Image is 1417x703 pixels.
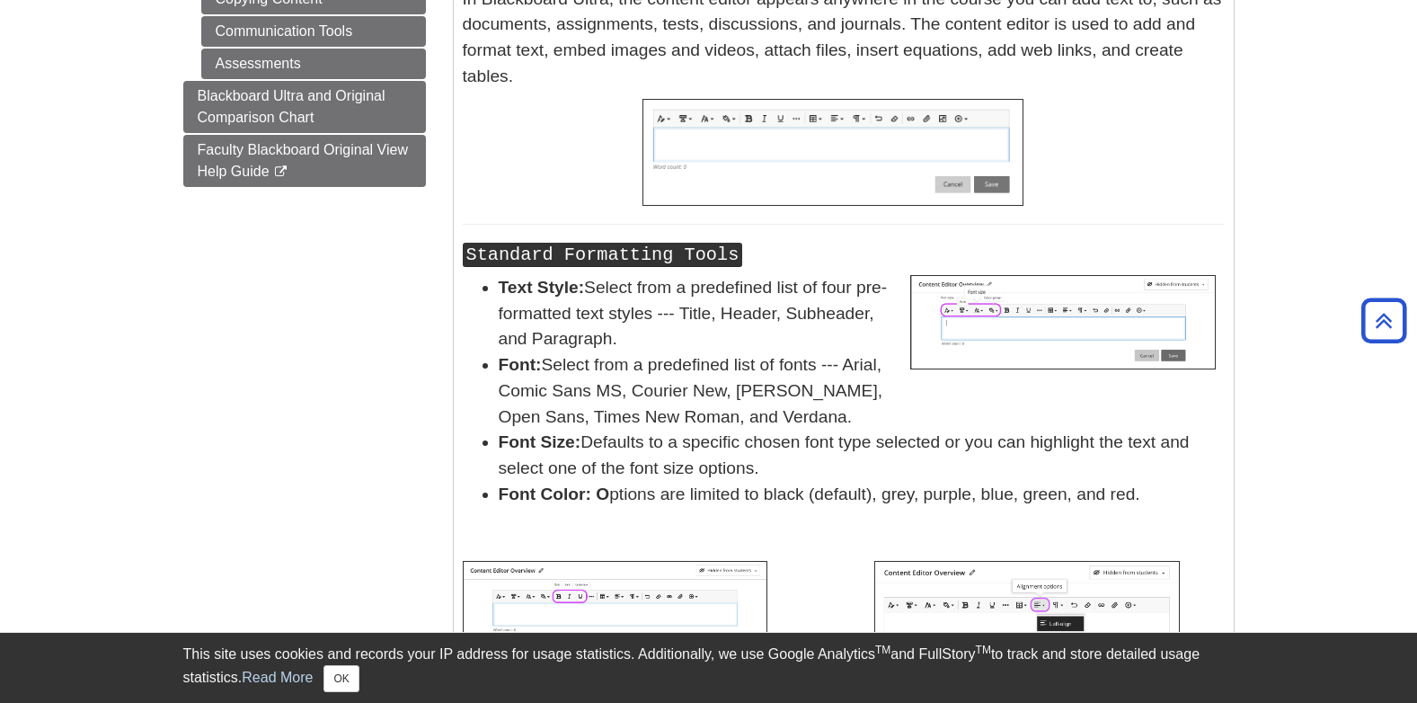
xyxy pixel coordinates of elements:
div: This site uses cookies and records your IP address for usage statistics. Additionally, we use Goo... [183,644,1235,692]
a: Read More [242,670,313,685]
a: Faculty Blackboard Original View Help Guide [183,135,426,187]
a: Communication Tools [201,16,426,47]
li: Defaults to a specific chosen font type selected or you can highlight the text and select one of ... [499,430,1225,482]
kbd: Standard Formatting Tools [463,243,743,267]
sup: TM [976,644,991,656]
span: Blackboard Ultra and Original Comparison Chart [198,88,385,125]
strong: Font Size: [499,432,581,451]
i: This link opens in a new window [273,166,288,178]
a: Back to Top [1355,308,1413,333]
strong: Text Style: [499,278,585,297]
a: Blackboard Ultra and Original Comparison Chart [183,81,426,133]
li: ptions are limited to black (default), grey, purple, blue, green, and red. [499,482,1225,508]
img: Adjust the alignment of text [874,561,1179,690]
a: Assessments [201,49,426,79]
button: Close [323,665,359,692]
img: Text editor in Blackboard Ultra couse [642,99,1023,207]
img: Adjust font type, style, size, and color [910,275,1215,369]
li: Select from a predefined list of four pre-formatted text styles --- Title, Header, Subheader, and... [499,275,1225,352]
li: Select from a predefined list of fonts --- Arial, Comic Sans MS, Courier New, [PERSON_NAME], Open... [499,352,1225,430]
strong: Font: [499,355,542,374]
span: Faculty Blackboard Original View Help Guide [198,142,408,179]
img: Format Text with bolding, italics, and underlining [463,561,767,661]
sup: TM [875,644,890,656]
strong: Font Color: O [499,485,610,503]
